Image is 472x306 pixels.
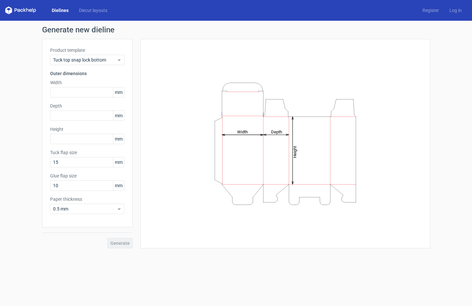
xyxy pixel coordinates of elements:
[50,196,125,202] label: Paper thickness
[50,103,125,109] label: Depth
[50,79,125,86] label: Width
[113,134,124,144] span: mm
[42,26,430,34] h1: Generate new dieline
[417,7,444,14] a: Register
[113,157,124,167] span: mm
[47,7,74,14] a: Dielines
[50,70,125,77] h3: Outer dimensions
[50,47,125,53] label: Product template
[271,129,282,134] tspan: Depth
[50,126,125,132] label: Height
[53,206,117,212] span: 0.5 mm
[292,146,297,158] tspan: Height
[74,7,113,14] a: Diecut layouts
[113,87,124,97] span: mm
[237,129,247,134] tspan: Width
[50,149,125,156] label: Tuck flap size
[444,7,467,14] a: Log in
[113,111,124,120] span: mm
[50,173,125,179] label: Glue flap size
[53,57,117,63] span: Tuck top snap lock bottom
[113,181,124,190] span: mm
